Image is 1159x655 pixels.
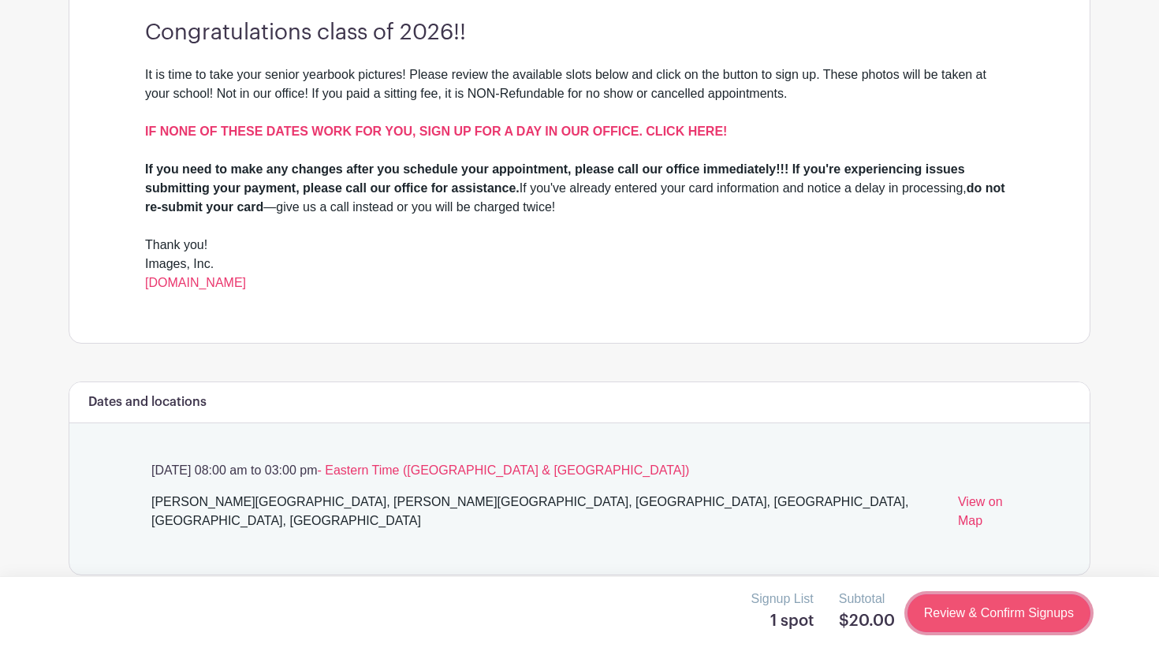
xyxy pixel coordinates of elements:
a: IF NONE OF THESE DATES WORK FOR YOU, SIGN UP FOR A DAY IN OUR OFFICE. CLICK HERE! [145,125,727,138]
div: [PERSON_NAME][GEOGRAPHIC_DATA], [PERSON_NAME][GEOGRAPHIC_DATA], [GEOGRAPHIC_DATA], [GEOGRAPHIC_DA... [151,493,945,537]
strong: do not re-submit your card [145,181,1005,214]
div: Images, Inc. [145,255,1014,274]
div: If you've already entered your card information and notice a delay in processing, —give us a call... [145,160,1014,217]
h3: Congratulations class of 2026!! [145,20,1014,47]
p: [DATE] 08:00 am to 03:00 pm [145,461,1014,480]
h5: $20.00 [839,612,895,631]
p: Subtotal [839,590,895,608]
span: - Eastern Time ([GEOGRAPHIC_DATA] & [GEOGRAPHIC_DATA]) [317,463,689,477]
h6: Dates and locations [88,395,207,410]
a: [DOMAIN_NAME] [145,276,246,289]
div: It is time to take your senior yearbook pictures! Please review the available slots below and cli... [145,65,1014,122]
a: Review & Confirm Signups [907,594,1090,632]
a: View on Map [958,493,1014,537]
strong: If you need to make any changes after you schedule your appointment, please call our office immed... [145,162,965,195]
p: Signup List [751,590,814,608]
h5: 1 spot [751,612,814,631]
div: Thank you! [145,236,1014,255]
